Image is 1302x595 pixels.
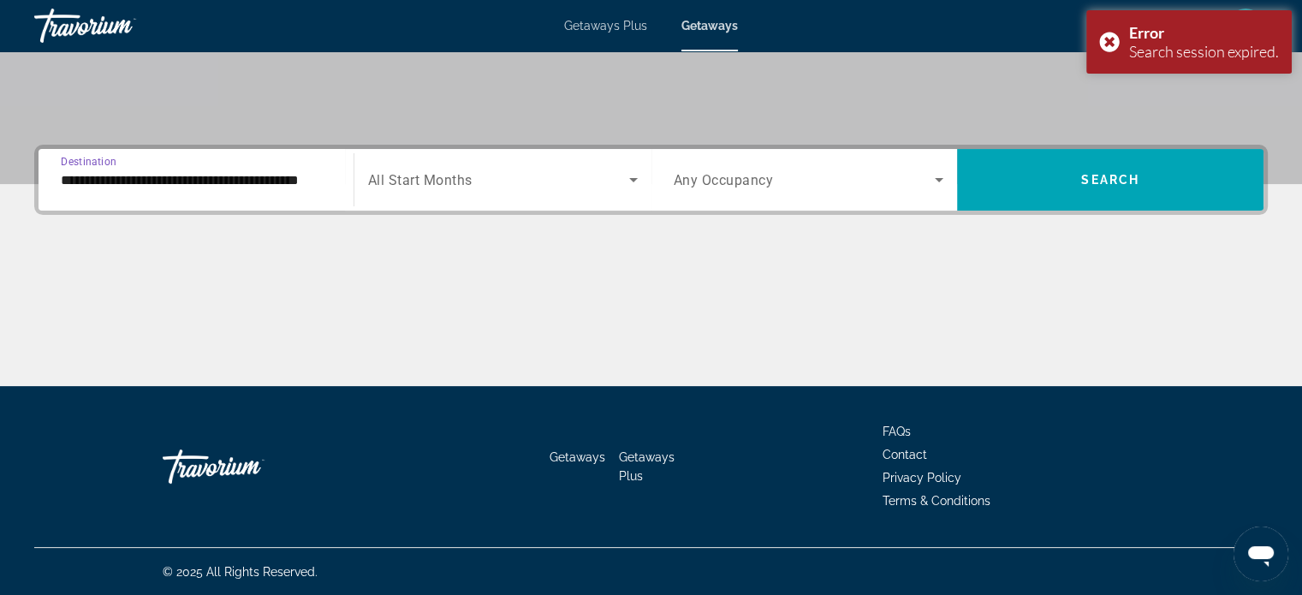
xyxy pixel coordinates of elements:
[564,19,647,33] a: Getaways Plus
[550,450,605,464] a: Getaways
[61,155,116,167] span: Destination
[34,3,205,48] a: Travorium
[1129,23,1279,42] div: Error
[957,149,1263,211] button: Search
[619,450,675,483] a: Getaways Plus
[163,441,334,492] a: Travorium
[883,471,961,485] a: Privacy Policy
[883,448,927,461] a: Contact
[163,565,318,579] span: © 2025 All Rights Reserved.
[39,149,1263,211] div: Search widget
[1223,8,1268,44] button: User Menu
[368,172,473,188] span: All Start Months
[883,425,911,438] a: FAQs
[883,494,990,508] a: Terms & Conditions
[681,19,738,33] a: Getaways
[1129,42,1279,61] div: Search session expired.
[1081,173,1139,187] span: Search
[674,172,774,188] span: Any Occupancy
[1234,527,1288,581] iframe: Button to launch messaging window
